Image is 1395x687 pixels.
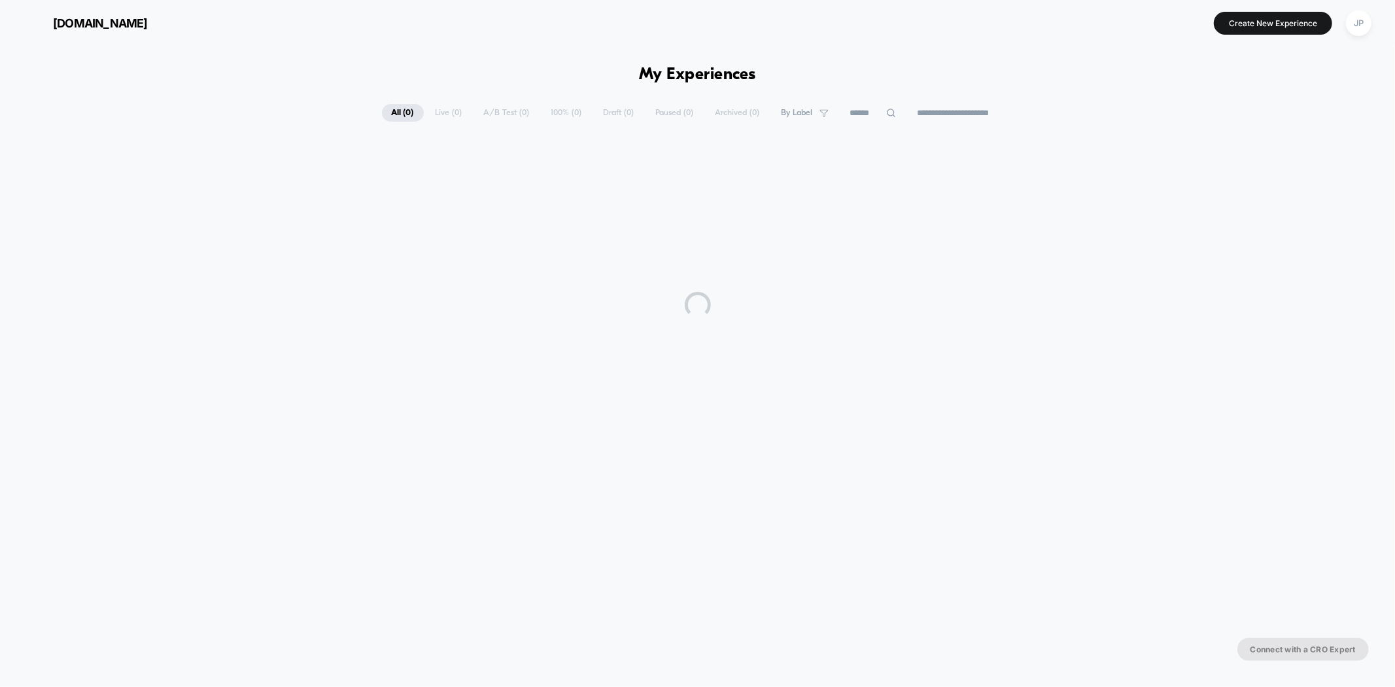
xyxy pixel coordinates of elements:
span: By Label [782,108,813,118]
button: Connect with a CRO Expert [1237,638,1369,661]
div: JP [1346,10,1371,36]
span: [DOMAIN_NAME] [53,16,148,30]
span: All ( 0 ) [382,104,424,122]
button: [DOMAIN_NAME] [20,12,152,33]
button: JP [1342,10,1375,37]
button: Create New Experience [1214,12,1332,35]
h1: My Experiences [639,65,756,84]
